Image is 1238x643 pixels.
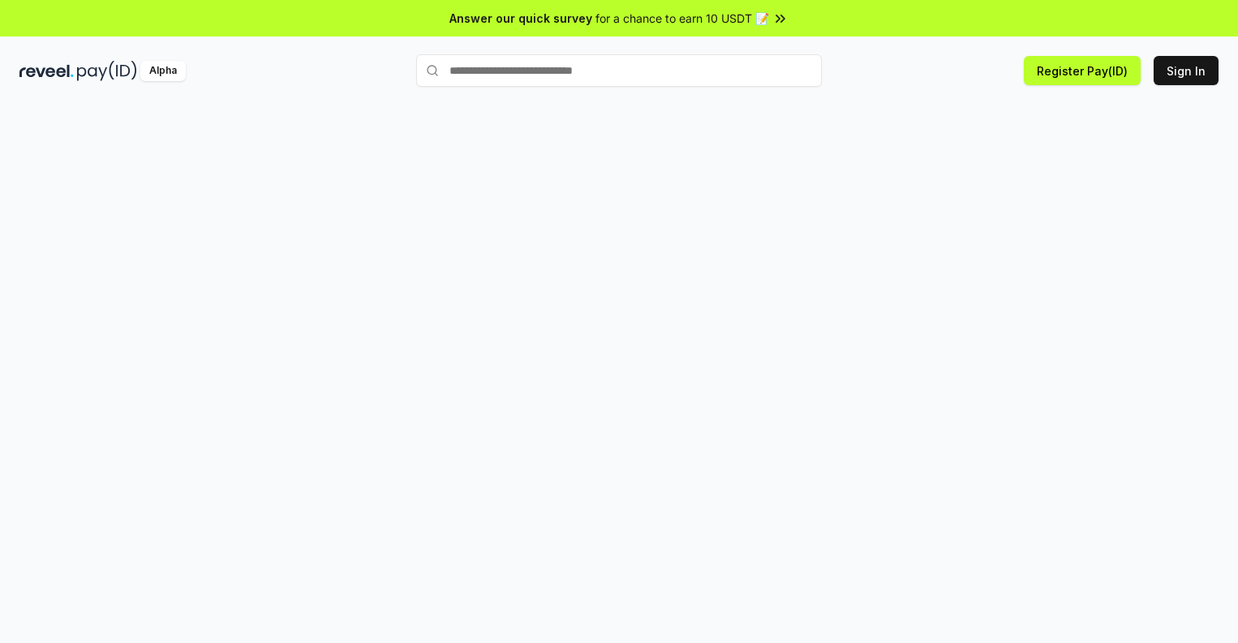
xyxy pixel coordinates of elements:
[19,61,74,81] img: reveel_dark
[140,61,186,81] div: Alpha
[595,10,769,27] span: for a chance to earn 10 USDT 📝
[449,10,592,27] span: Answer our quick survey
[1024,56,1141,85] button: Register Pay(ID)
[77,61,137,81] img: pay_id
[1154,56,1219,85] button: Sign In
